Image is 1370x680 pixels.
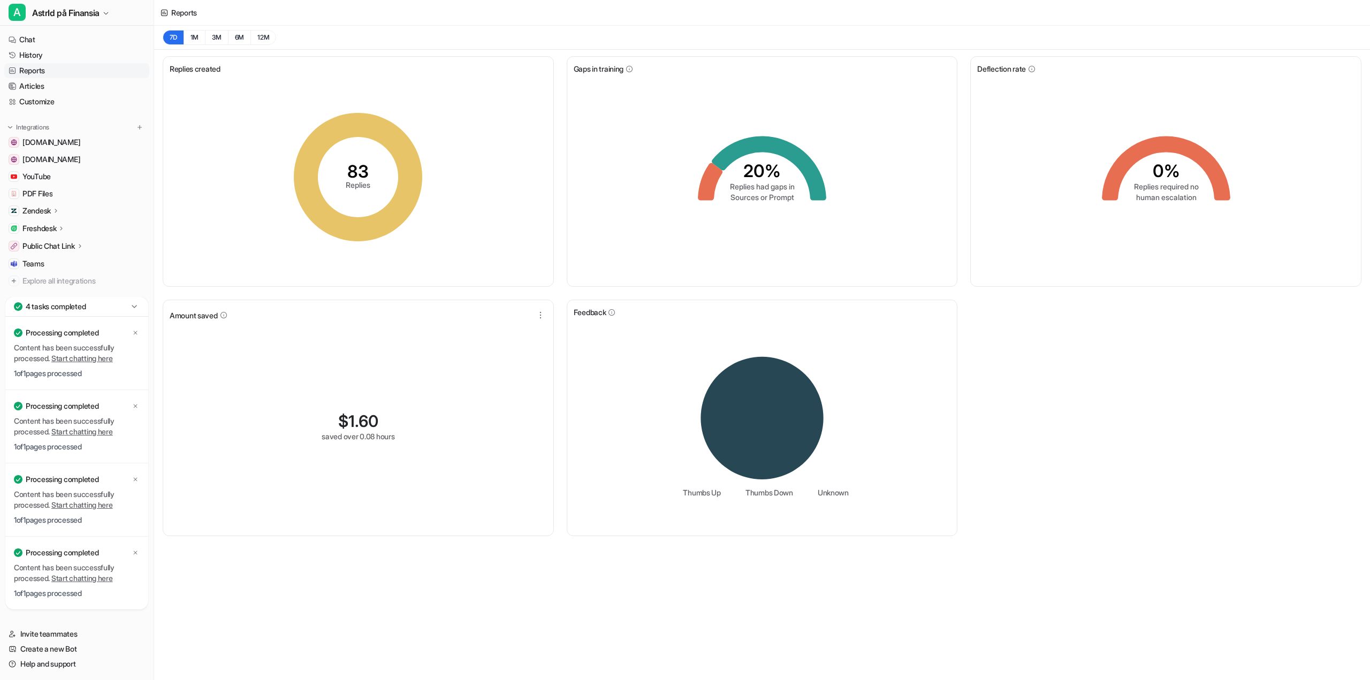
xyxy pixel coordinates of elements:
a: Explore all integrations [4,273,149,288]
p: Processing completed [26,327,98,338]
p: Content has been successfully processed. [14,416,140,437]
tspan: 20% [743,161,781,181]
img: www.finansia.se [11,156,17,163]
p: 1 of 1 pages processed [14,441,140,452]
a: Start chatting here [51,427,113,436]
a: Customize [4,94,149,109]
a: TeamsTeams [4,256,149,271]
a: Create a new Bot [4,641,149,656]
img: Zendesk [11,208,17,214]
span: [DOMAIN_NAME] [22,137,80,148]
a: PDF FilesPDF Files [4,186,149,201]
a: Start chatting here [51,354,113,363]
span: Explore all integrations [22,272,145,289]
a: Start chatting here [51,574,113,583]
a: Invite teammates [4,626,149,641]
a: Help and support [4,656,149,671]
li: Thumbs Up [675,487,720,498]
li: Thumbs Down [738,487,793,498]
p: Content has been successfully processed. [14,342,140,364]
tspan: 83 [347,161,369,182]
tspan: Replies had gaps in [729,182,794,191]
p: Processing completed [26,401,98,411]
span: A [9,4,26,21]
button: 7D [163,30,184,45]
a: Chat [4,32,149,47]
img: YouTube [11,173,17,180]
button: 1M [184,30,205,45]
span: 1.60 [348,411,378,431]
p: Processing completed [26,474,98,485]
tspan: Replies required no [1133,182,1198,191]
span: Teams [22,258,44,269]
div: Reports [171,7,197,18]
button: 3M [205,30,228,45]
img: Teams [11,261,17,267]
tspan: Replies [346,180,370,189]
button: 12M [250,30,276,45]
span: AstrId på Finansia [32,5,100,20]
p: Content has been successfully processed. [14,562,140,584]
img: menu_add.svg [136,124,143,131]
p: Integrations [16,123,49,132]
p: Content has been successfully processed. [14,489,140,510]
li: Unknown [810,487,849,498]
span: Deflection rate [977,63,1026,74]
p: 1 of 1 pages processed [14,588,140,599]
span: YouTube [22,171,51,182]
a: Start chatting here [51,500,113,509]
img: explore all integrations [9,276,19,286]
button: 6M [228,30,251,45]
div: saved over 0.08 hours [322,431,394,442]
a: YouTubeYouTube [4,169,149,184]
a: History [4,48,149,63]
span: Feedback [574,307,606,318]
span: Replies created [170,63,220,74]
tspan: human escalation [1136,193,1196,202]
img: wiki.finansia.se [11,139,17,146]
p: Processing completed [26,547,98,558]
img: PDF Files [11,190,17,197]
span: Gaps in training [574,63,624,74]
span: PDF Files [22,188,52,199]
button: Integrations [4,122,52,133]
img: expand menu [6,124,14,131]
p: 4 tasks completed [26,301,86,312]
tspan: 0% [1152,161,1179,181]
tspan: Sources or Prompt [730,193,794,202]
a: www.finansia.se[DOMAIN_NAME] [4,152,149,167]
a: Articles [4,79,149,94]
a: Reports [4,63,149,78]
a: wiki.finansia.se[DOMAIN_NAME] [4,135,149,150]
p: 1 of 1 pages processed [14,368,140,379]
p: Zendesk [22,205,51,216]
span: Amount saved [170,310,218,321]
span: [DOMAIN_NAME] [22,154,80,165]
p: Public Chat Link [22,241,75,251]
img: Freshdesk [11,225,17,232]
p: 1 of 1 pages processed [14,515,140,525]
p: Freshdesk [22,223,56,234]
img: Public Chat Link [11,243,17,249]
div: $ [338,411,378,431]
